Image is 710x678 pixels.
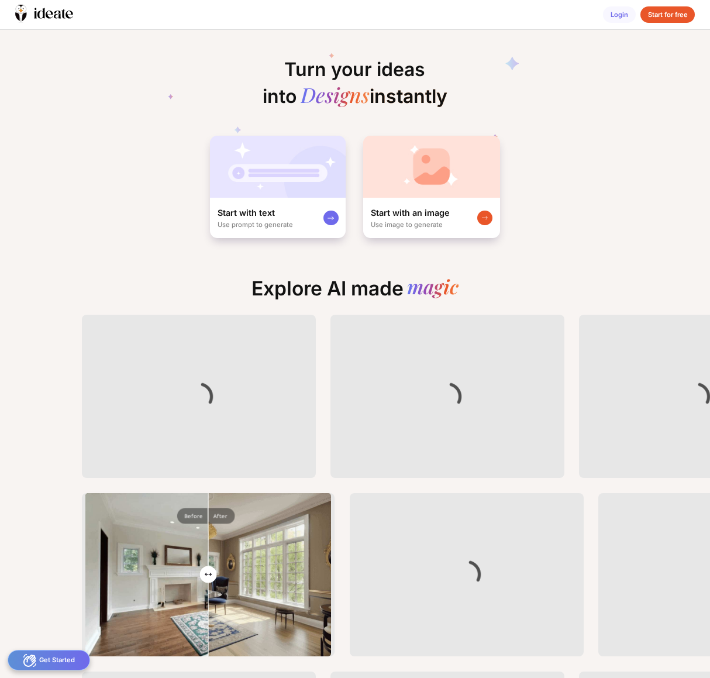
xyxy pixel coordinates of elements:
img: lazyLoadIcon.gif [155,378,243,415]
img: lazyLoadIcon.gif [404,378,491,415]
img: startWithTextCardBg.jpg [210,136,346,198]
div: Get Started [8,650,90,670]
div: Start with text [218,207,275,218]
div: Start for free [640,6,695,23]
div: Use prompt to generate [218,221,293,229]
div: magic [407,277,459,300]
img: lazyLoadIcon.gif [423,556,511,593]
div: Explore AI made [244,277,466,308]
img: startWithImageCardBg.jpg [363,136,500,198]
div: Login [603,6,636,23]
div: Start with an image [371,207,450,218]
img: After image [85,493,331,656]
div: Use image to generate [371,221,443,229]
